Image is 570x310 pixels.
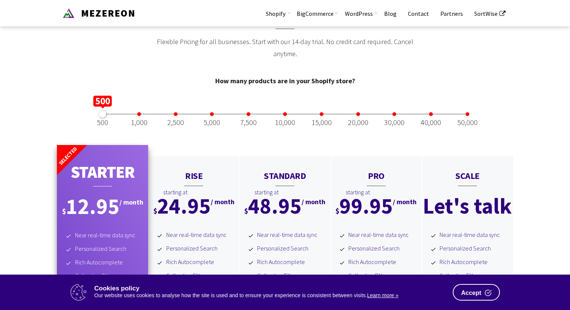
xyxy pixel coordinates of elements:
div: 10,000 [275,119,295,126]
p: Cookies policy [94,285,447,292]
div: 15,000 [311,119,332,126]
div: 24.95 [148,195,239,217]
div: 1,000 [131,119,147,126]
li: Collection Filters [431,270,504,283]
h3: SCALE [422,171,513,195]
li: Rich Autocomplete [157,256,230,270]
span: $ [336,207,339,215]
div: 48.95 [239,195,331,217]
div: SELECTED [58,146,78,166]
span: Accept [461,290,481,296]
div: Our website uses cookies to analyse how the site is used and to ensure your experience is consist... [94,292,447,299]
div: 5,000 [204,119,220,126]
b: How many products are in your Shopify store? [215,76,355,85]
div: 40,000 [421,119,441,126]
span: $ [244,207,248,215]
h3: STARTER [57,164,148,195]
li: Collection Filters [340,270,413,283]
li: Collection Filters [248,270,322,283]
span: MEZEREON [77,7,136,19]
img: Mezereon [63,7,75,19]
div: Flexible Pricing for all businesses. Start with our 14-day trial. No credit card required. Cancel... [148,36,422,75]
div: 7,500 [240,119,257,126]
span: 500 [95,95,110,107]
h3: STANDARD [239,171,331,195]
button: Accept [453,284,500,301]
div: 30,000 [384,119,405,126]
a: Learn more » [367,292,398,298]
h3: PRO [331,171,422,195]
div: 2,500 [167,119,184,126]
li: Collection Filters [66,270,139,284]
li: Rich Autocomplete [248,256,322,270]
li: Personalized Search [340,243,413,256]
li: Rich Autocomplete [340,256,413,270]
li: Near real-time data sync [431,229,504,243]
b: / month [120,199,143,206]
li: Near real-time data sync [66,229,139,243]
span: $ [62,208,66,215]
b: / month [211,199,234,205]
div: 99.95 [331,195,422,217]
h3: RISE [148,171,239,195]
li: Near real-time data sync [340,229,413,243]
div: 20,000 [348,119,368,126]
li: Personalized Search [66,243,139,257]
li: Rich Autocomplete [431,256,504,270]
b: / month [393,199,417,205]
li: Collection Filters [157,270,230,283]
li: Rich Autocomplete [66,257,139,270]
li: Personalized Search [157,243,230,256]
li: Near real-time data sync [248,229,322,243]
div: 500 [97,119,108,126]
div: Let's talk [422,195,513,217]
li: Personalized Search [248,243,322,256]
li: Personalized Search [431,243,504,256]
div: 50,000 [457,119,478,126]
li: Near real-time data sync [157,229,230,243]
span: $ [153,207,157,215]
a: Mezereon MEZEREON [57,6,136,18]
b: / month [302,199,325,205]
div: 12.95 [57,195,148,217]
